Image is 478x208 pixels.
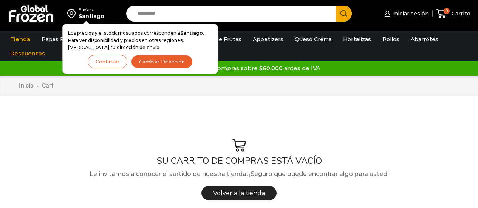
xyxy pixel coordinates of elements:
[79,7,104,12] div: Enviar a
[336,6,352,22] button: Search button
[6,32,34,46] a: Tienda
[13,169,465,179] p: Le invitamos a conocer el surtido de nuestra tienda. ¡Seguro que puede encontrar algo para usted!
[131,55,193,68] button: Cambiar Dirección
[201,186,277,200] a: Volver a la tienda
[407,32,442,46] a: Abarrotes
[213,190,265,197] span: Volver a la tienda
[19,82,34,90] a: Inicio
[13,156,465,166] h1: SU CARRITO DE COMPRAS ESTÁ VACÍO
[436,5,470,23] a: 0 Carrito
[67,7,79,20] img: address-field-icon.svg
[390,10,429,17] span: Iniciar sesión
[6,46,49,61] a: Descuentos
[249,32,287,46] a: Appetizers
[379,32,403,46] a: Pollos
[180,30,203,36] strong: Santiago
[382,6,428,21] a: Iniciar sesión
[450,10,470,17] span: Carrito
[42,82,53,89] span: Cart
[68,29,212,51] p: Los precios y el stock mostrados corresponden a . Para ver disponibilidad y precios en otras regi...
[194,32,245,46] a: Pulpa de Frutas
[88,55,127,68] button: Continuar
[444,8,450,14] span: 0
[38,32,80,46] a: Papas Fritas
[291,32,336,46] a: Queso Crema
[79,12,104,20] div: Santiago
[339,32,375,46] a: Hortalizas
